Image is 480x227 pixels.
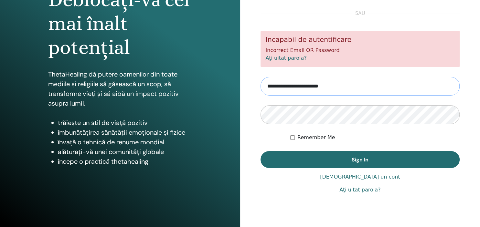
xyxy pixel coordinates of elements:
[339,186,380,194] a: Aţi uitat parola?
[261,151,460,168] button: Sign In
[58,147,192,157] li: alăturați-vă unei comunități globale
[58,157,192,166] li: începe o practică thetahealing
[58,128,192,137] li: îmbunătățirea sănătății emoționale și fizice
[352,9,368,17] span: sau
[266,36,455,44] h5: Incapabil de autentificare
[266,55,307,61] a: Aţi uitat parola?
[261,31,460,67] div: Incorrect Email OR Password
[58,137,192,147] li: învață o tehnică de renume mondial
[290,134,460,141] div: Keep me authenticated indefinitely or until I manually logout
[297,134,335,141] label: Remember Me
[48,69,192,108] p: ThetaHealing dă putere oamenilor din toate mediile și religiile să găsească un scop, să transform...
[320,173,400,181] a: [DEMOGRAPHIC_DATA] un cont
[352,156,368,163] span: Sign In
[58,118,192,128] li: trăiește un stil de viață pozitiv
